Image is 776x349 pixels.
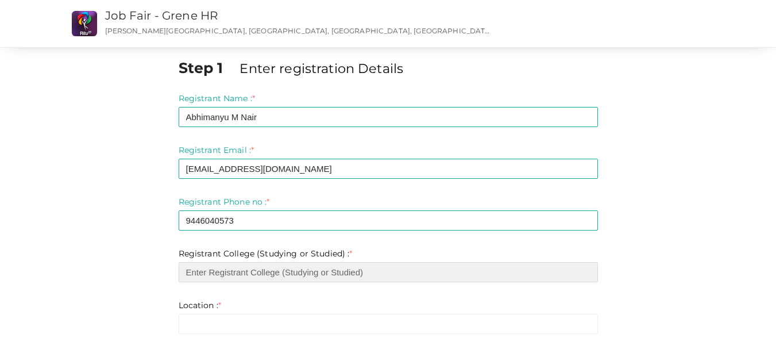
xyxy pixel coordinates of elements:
input: Enter Registrant College (Studying or Studied) [179,262,598,282]
label: Location : [179,300,222,311]
label: Registrant Email : [179,144,254,156]
label: Enter registration Details [240,59,403,78]
input: Enter registrant name here. [179,107,598,127]
input: Enter registrant phone no here. [179,210,598,231]
p: [PERSON_NAME][GEOGRAPHIC_DATA], [GEOGRAPHIC_DATA], [GEOGRAPHIC_DATA], [GEOGRAPHIC_DATA], [GEOGRAP... [105,26,493,36]
label: Registrant College (Studying or Studied) : [179,248,353,259]
label: Registrant Name : [179,93,256,104]
img: CS2O7UHK_small.png [72,11,97,36]
input: Enter registrant email here. [179,159,598,179]
label: Registrant Phone no : [179,196,270,208]
a: Job Fair - Grene HR [105,9,218,22]
label: Step 1 [179,57,238,78]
